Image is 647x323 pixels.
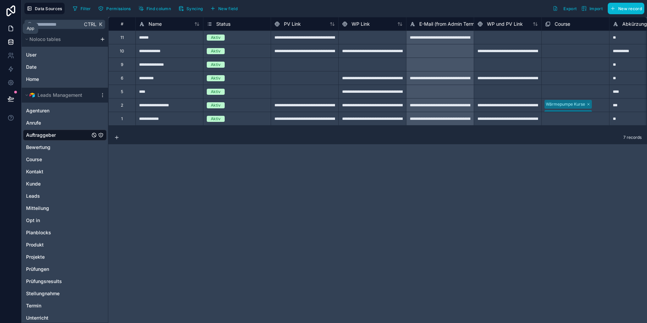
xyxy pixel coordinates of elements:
[121,116,123,122] div: 1
[622,21,647,27] span: Abkürzung
[81,6,91,11] span: Filter
[208,3,240,14] button: New field
[284,21,301,27] span: PV Link
[211,75,221,81] div: Aktiv
[121,76,123,81] div: 6
[605,3,644,14] a: New record
[83,20,97,28] span: Ctrl
[121,103,123,108] div: 2
[136,3,173,14] button: Find column
[96,3,133,14] button: Permissions
[114,21,130,26] div: #
[546,111,585,117] div: Bundesenergie Nord
[579,3,605,14] button: Import
[211,89,221,95] div: Aktiv
[218,6,238,11] span: New field
[589,6,603,11] span: Import
[35,6,62,11] span: Data Sources
[352,21,370,27] span: WP Link
[96,3,136,14] a: Permissions
[550,3,579,14] button: Export
[98,22,103,27] span: K
[211,116,221,122] div: Aktiv
[120,35,124,40] div: 11
[608,3,644,14] button: New record
[623,135,642,140] span: 7 records
[216,21,230,27] span: Status
[70,3,93,14] button: Filter
[120,48,124,54] div: 10
[419,21,502,27] span: E-Mail (from Admin Termine Verteiler)
[555,21,570,27] span: Course
[487,21,523,27] span: WP und PV Link
[211,62,221,68] div: Aktiv
[186,6,203,11] span: Syncing
[147,6,171,11] span: Find column
[176,3,205,14] button: Syncing
[24,3,65,14] button: Data Sources
[149,21,162,27] span: Name
[106,6,131,11] span: Permissions
[546,101,585,107] div: Wärmepumpe Kurse
[211,35,221,41] div: Aktiv
[211,48,221,54] div: Aktiv
[176,3,208,14] a: Syncing
[121,89,123,94] div: 5
[121,62,123,67] div: 9
[27,26,34,31] div: App
[563,6,577,11] span: Export
[618,6,642,11] span: New record
[211,102,221,108] div: Aktiv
